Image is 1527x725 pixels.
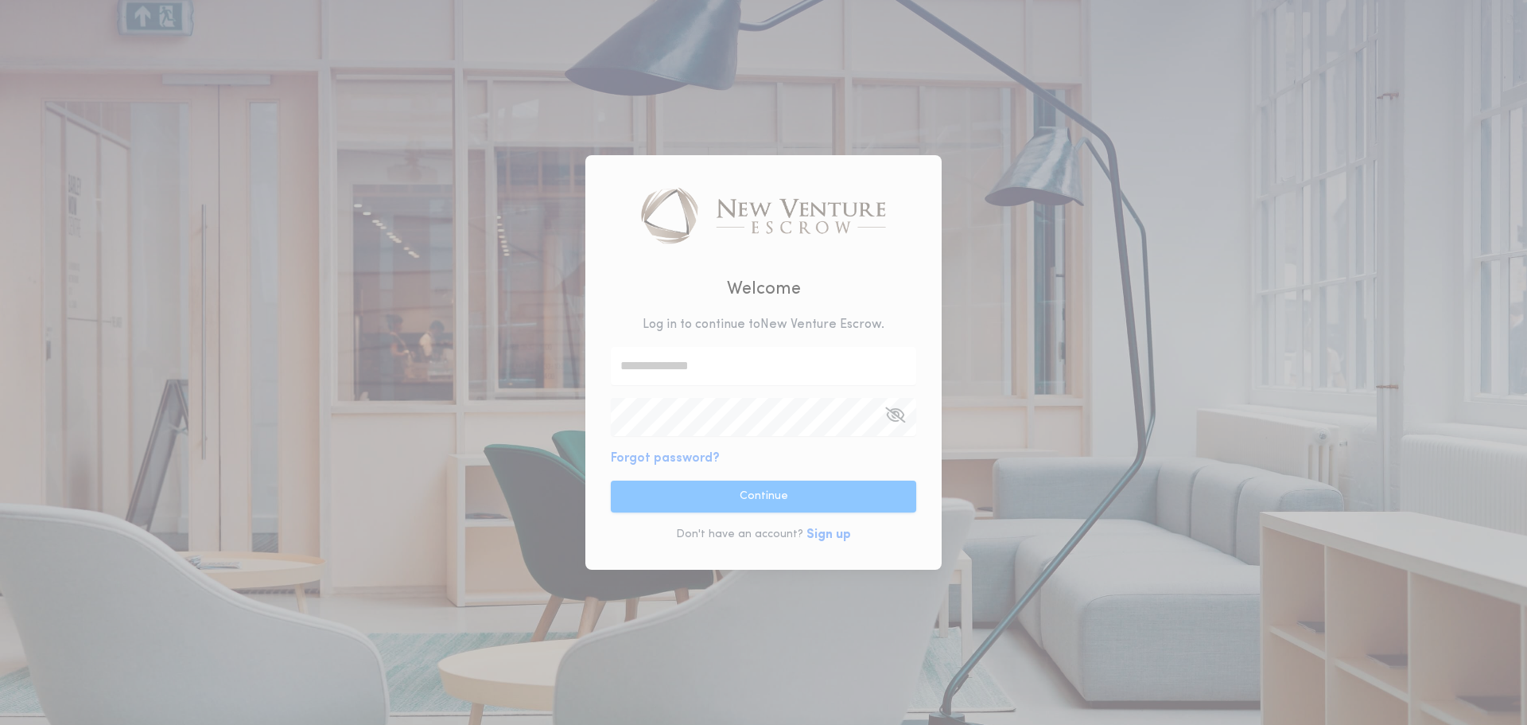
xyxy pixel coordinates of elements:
[611,449,720,468] button: Forgot password?
[806,525,851,544] button: Sign up
[676,527,803,543] p: Don't have an account?
[643,315,884,334] p: Log in to continue to New Venture Escrow .
[611,481,916,513] button: Continue
[727,276,801,302] h2: Welcome
[641,188,885,244] img: logo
